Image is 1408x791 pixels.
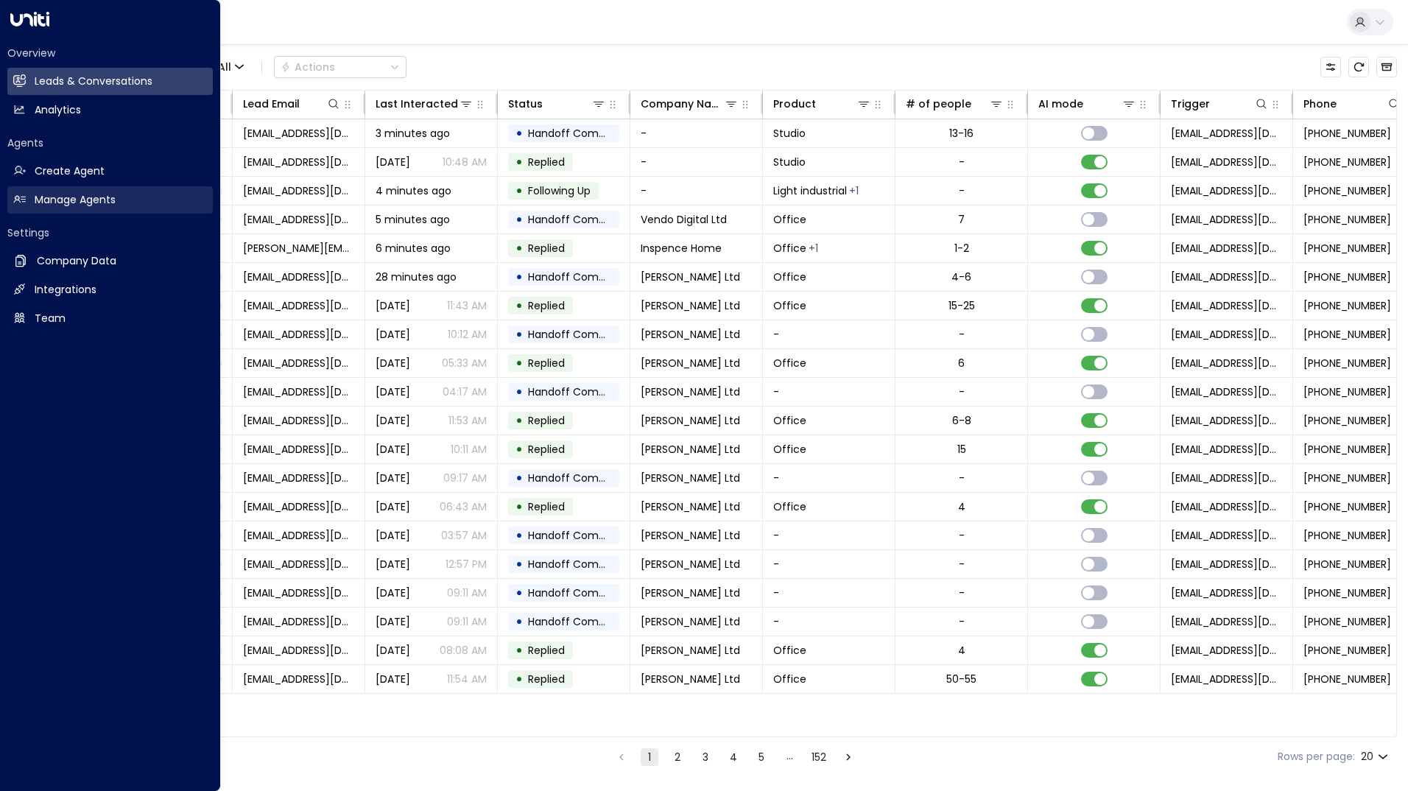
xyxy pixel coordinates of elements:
[515,236,523,261] div: •
[641,614,740,629] span: Casci Ltd
[528,270,632,284] span: Handoff Completed
[376,183,451,198] span: 4 minutes ago
[773,643,806,658] span: Office
[376,95,458,113] div: Last Interacted
[725,748,742,766] button: Go to page 4
[1171,241,1282,256] span: no-reply@workspace.co.uk
[781,748,798,766] div: …
[946,672,976,686] div: 50-55
[243,212,354,227] span: max@vendodigital.co.uk
[630,148,763,176] td: -
[441,528,487,543] p: 03:57 AM
[697,748,714,766] button: Go to page 3
[7,186,213,214] a: Manage Agents
[763,550,895,578] td: -
[1171,384,1282,399] span: callum.east@freeofficefinder.com
[763,579,895,607] td: -
[1171,614,1282,629] span: callum.east@freeofficefinder.com
[959,384,965,399] div: -
[528,499,565,514] span: Replied
[243,614,354,629] span: callum.east@freeofficefinder.com
[773,499,806,514] span: Office
[957,442,966,457] div: 15
[376,155,410,169] span: Yesterday
[446,557,487,572] p: 12:57 PM
[1303,384,1391,399] span: +442071234732
[954,241,969,256] div: 1-2
[1303,241,1391,256] span: +447918857502
[959,471,965,485] div: -
[376,126,450,141] span: 3 minutes ago
[243,183,354,198] span: Prendra85@gmail.com
[7,305,213,332] a: Team
[515,351,523,376] div: •
[1303,614,1391,629] span: +442071234732
[1303,356,1391,370] span: +442071234732
[1171,327,1282,342] span: callum.east@freeofficefinder.com
[641,384,740,399] span: Casci Ltd
[440,499,487,514] p: 06:43 AM
[949,126,974,141] div: 13-16
[959,586,965,600] div: -
[37,253,116,269] h2: Company Data
[35,311,66,326] h2: Team
[1171,212,1282,227] span: enquiries@hubblehq.com
[1303,442,1391,457] span: +442071234732
[243,413,354,428] span: callum.east@freeofficefinder.com
[641,241,722,256] span: Inspence Home
[1171,586,1282,600] span: callum.east@freeofficefinder.com
[376,672,410,686] span: Sep 09, 2025
[528,298,565,313] span: Replied
[515,523,523,548] div: •
[528,672,565,686] span: Replied
[1038,95,1083,113] div: AI mode
[376,614,410,629] span: Sep 10, 2025
[753,748,770,766] button: Go to page 5
[641,672,740,686] span: Casci Ltd
[773,270,806,284] span: Office
[376,384,410,399] span: Yesterday
[1361,746,1391,767] div: 20
[243,528,354,543] span: callum.east@freeofficefinder.com
[1348,57,1369,77] span: Refresh
[1171,183,1282,198] span: no-reply@workspace.co.uk
[528,413,565,428] span: Replied
[1303,298,1391,313] span: +442071234732
[515,437,523,462] div: •
[515,379,523,404] div: •
[508,95,606,113] div: Status
[7,247,213,275] a: Company Data
[243,95,341,113] div: Lead Email
[376,95,474,113] div: Last Interacted
[1303,183,1391,198] span: +447958518147
[448,327,487,342] p: 10:12 AM
[1171,270,1282,284] span: callum.east@freeofficefinder.com
[274,56,406,78] button: Actions
[773,356,806,370] span: Office
[508,95,543,113] div: Status
[1171,471,1282,485] span: callum.east@freeofficefinder.com
[763,464,895,492] td: -
[1303,471,1391,485] span: +442071234732
[243,672,354,686] span: callum.east@freeofficefinder.com
[1303,95,1401,113] div: Phone
[376,356,410,370] span: Yesterday
[641,557,740,572] span: Casci Ltd
[641,95,739,113] div: Company Name
[448,413,487,428] p: 11:53 AM
[630,177,763,205] td: -
[515,609,523,634] div: •
[376,327,410,342] span: Yesterday
[773,95,816,113] div: Product
[243,586,354,600] span: callum.east@freeofficefinder.com
[528,183,591,198] span: Following Up
[763,521,895,549] td: -
[515,494,523,519] div: •
[849,183,859,198] div: Workshop
[958,212,965,227] div: 7
[763,608,895,636] td: -
[773,672,806,686] span: Office
[515,552,523,577] div: •
[773,212,806,227] span: Office
[7,158,213,185] a: Create Agent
